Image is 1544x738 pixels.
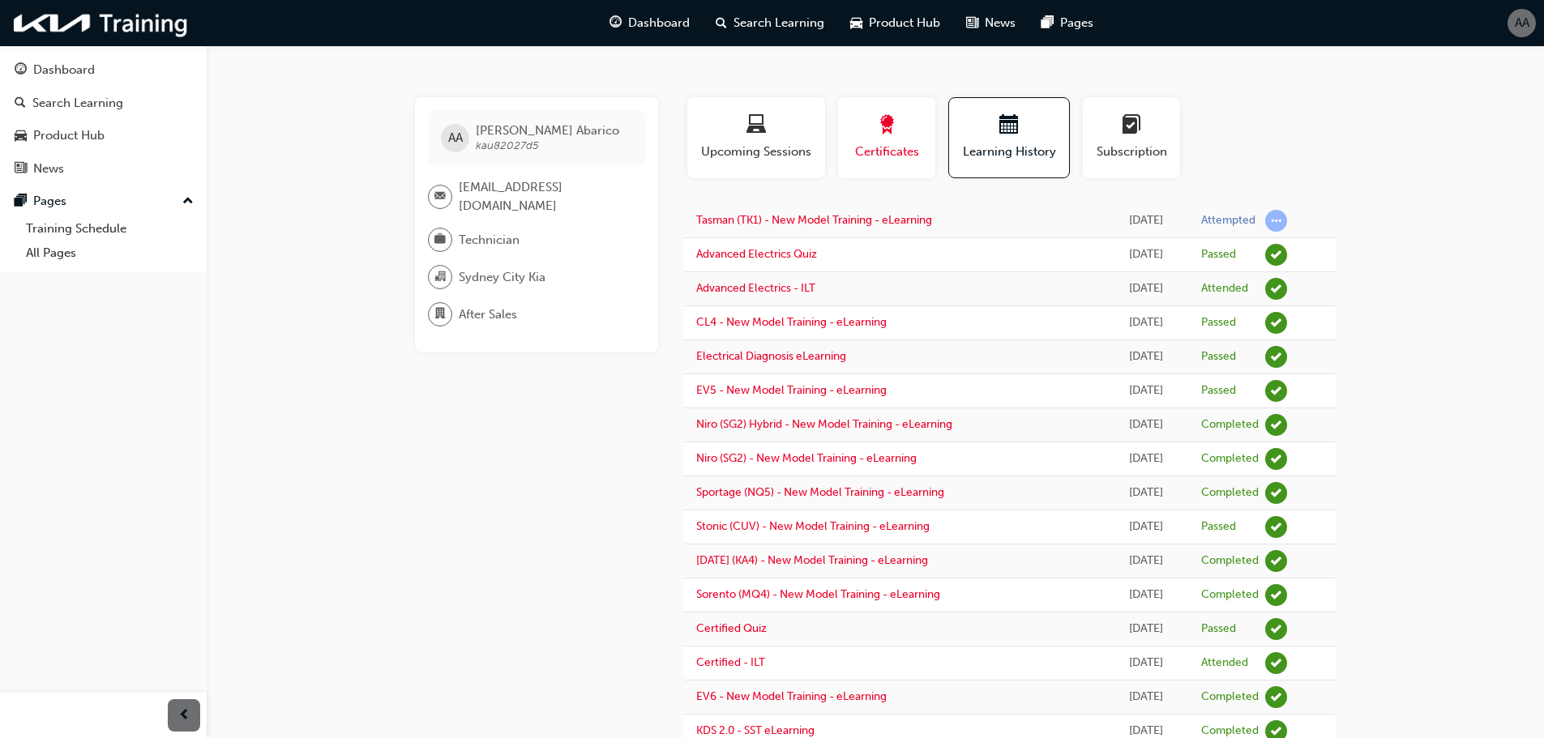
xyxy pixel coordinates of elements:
[1114,654,1177,672] div: Tue Aug 13 2024 09:00:00 GMT+1000 (Australian Eastern Standard Time)
[1114,211,1177,230] div: Wed Aug 20 2025 08:03:11 GMT+1000 (Australian Eastern Standard Time)
[15,96,26,111] span: search-icon
[1114,416,1177,434] div: Sat Jan 25 2025 17:39:29 GMT+1100 (Australian Eastern Daylight Time)
[1265,380,1287,402] span: learningRecordVerb_PASS-icon
[1114,314,1177,332] div: Sun Mar 09 2025 08:28:45 GMT+1100 (Australian Eastern Daylight Time)
[1114,552,1177,570] div: Wed Jan 22 2025 21:07:15 GMT+1100 (Australian Eastern Daylight Time)
[476,139,539,152] span: kau82027d5
[6,88,200,118] a: Search Learning
[15,129,27,143] span: car-icon
[1201,281,1248,296] div: Attended
[966,13,978,33] span: news-icon
[1201,587,1259,603] div: Completed
[6,154,200,184] a: News
[33,61,95,79] div: Dashboard
[459,178,632,215] span: [EMAIL_ADDRESS][DOMAIN_NAME]
[1122,115,1141,137] span: learningplan-icon
[838,97,935,178] button: Certificates
[696,587,940,601] a: Sorento (MQ4) - New Model Training - eLearning
[32,94,123,113] div: Search Learning
[33,126,105,145] div: Product Hub
[1095,143,1168,161] span: Subscription
[1114,382,1177,400] div: Sat Jan 25 2025 18:38:36 GMT+1100 (Australian Eastern Daylight Time)
[459,268,545,287] span: Sydney City Kia
[696,417,952,431] a: Niro (SG2) Hybrid - New Model Training - eLearning
[1265,448,1287,470] span: learningRecordVerb_COMPLETE-icon
[696,485,944,499] a: Sportage (NQ5) - New Model Training - eLearning
[1201,417,1259,433] div: Completed
[696,553,928,567] a: [DATE] (KA4) - New Model Training - eLearning
[877,115,896,137] span: award-icon
[1265,312,1287,334] span: learningRecordVerb_PASS-icon
[696,689,887,703] a: EV6 - New Model Training - eLearning
[434,229,446,250] span: briefcase-icon
[597,6,703,40] a: guage-iconDashboard
[1041,13,1054,33] span: pages-icon
[985,14,1016,32] span: News
[182,191,194,212] span: up-icon
[1114,586,1177,604] div: Wed Jan 22 2025 20:01:12 GMT+1100 (Australian Eastern Daylight Time)
[869,14,940,32] span: Product Hub
[1114,348,1177,366] div: Wed Feb 05 2025 19:08:19 GMT+1100 (Australian Eastern Daylight Time)
[459,305,517,324] span: After Sales
[1265,516,1287,538] span: learningRecordVerb_PASS-icon
[1083,97,1180,178] button: Subscription
[19,241,200,266] a: All Pages
[1265,550,1287,572] span: learningRecordVerb_COMPLETE-icon
[1114,518,1177,536] div: Thu Jan 23 2025 19:05:25 GMT+1100 (Australian Eastern Daylight Time)
[1265,618,1287,640] span: learningRecordVerb_PASS-icon
[1265,482,1287,504] span: learningRecordVerb_COMPLETE-icon
[1029,6,1106,40] a: pages-iconPages
[1265,210,1287,232] span: learningRecordVerb_ATTEMPT-icon
[1265,584,1287,606] span: learningRecordVerb_COMPLETE-icon
[850,143,923,161] span: Certificates
[609,13,622,33] span: guage-icon
[33,192,66,211] div: Pages
[1201,655,1248,671] div: Attended
[687,97,825,178] button: Upcoming Sessions
[6,52,200,186] button: DashboardSearch LearningProduct HubNews
[837,6,953,40] a: car-iconProduct Hub
[434,304,446,325] span: department-icon
[1201,689,1259,705] div: Completed
[1515,14,1529,32] span: AA
[15,63,27,78] span: guage-icon
[1060,14,1093,32] span: Pages
[8,6,195,40] img: kia-training
[1201,383,1236,399] div: Passed
[15,194,27,209] span: pages-icon
[1201,315,1236,331] div: Passed
[1265,346,1287,368] span: learningRecordVerb_PASS-icon
[696,621,767,635] a: Certified Quiz
[716,13,727,33] span: search-icon
[459,231,520,250] span: Technician
[953,6,1029,40] a: news-iconNews
[1114,620,1177,638] div: Thu Aug 15 2024 14:09:09 GMT+1000 (Australian Eastern Standard Time)
[448,129,463,147] span: AA
[6,55,200,85] a: Dashboard
[1508,9,1536,37] button: AA
[434,267,446,288] span: organisation-icon
[696,383,887,397] a: EV5 - New Model Training - eLearning
[1265,652,1287,674] span: learningRecordVerb_ATTEND-icon
[850,13,862,33] span: car-icon
[1201,213,1255,228] div: Attempted
[696,349,846,363] a: Electrical Diagnosis eLearning
[476,123,619,138] span: [PERSON_NAME] Abarico
[178,706,190,726] span: prev-icon
[696,723,815,737] a: KDS 2.0 - SST eLearning
[1114,484,1177,502] div: Thu Jan 23 2025 19:37:19 GMT+1100 (Australian Eastern Daylight Time)
[699,143,813,161] span: Upcoming Sessions
[696,247,817,261] a: Advanced Electrics Quiz
[1201,485,1259,501] div: Completed
[434,186,446,207] span: email-icon
[1114,245,1177,264] div: Thu Jul 24 2025 14:41:58 GMT+1000 (Australian Eastern Standard Time)
[1265,414,1287,436] span: learningRecordVerb_COMPLETE-icon
[746,115,766,137] span: laptop-icon
[6,186,200,216] button: Pages
[15,162,27,177] span: news-icon
[33,160,64,178] div: News
[696,315,887,329] a: CL4 - New Model Training - eLearning
[1114,450,1177,468] div: Thu Jan 23 2025 19:48:27 GMT+1100 (Australian Eastern Daylight Time)
[1114,279,1177,298] div: Tue Jul 22 2025 09:00:00 GMT+1000 (Australian Eastern Standard Time)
